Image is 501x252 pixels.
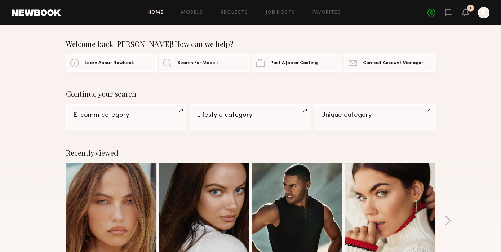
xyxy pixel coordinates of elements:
[181,10,203,15] a: Models
[312,10,341,15] a: Favorites
[159,54,249,72] a: Search For Models
[66,89,435,98] div: Continue your search
[270,61,318,66] span: Post A Job or Casting
[266,10,296,15] a: Job Posts
[177,61,219,66] span: Search For Models
[344,54,435,72] a: Contact Account Manager
[470,6,471,10] div: 1
[66,54,157,72] a: Learn About Newbook
[190,104,311,131] a: Lifestyle category
[85,61,134,66] span: Learn About Newbook
[148,10,164,15] a: Home
[478,7,489,18] a: K
[66,40,435,48] div: Welcome back [PERSON_NAME]! How can we help?
[221,10,248,15] a: Requests
[252,54,342,72] a: Post A Job or Casting
[66,149,435,157] div: Recently viewed
[314,104,435,131] a: Unique category
[66,104,187,131] a: E-comm category
[321,112,428,119] div: Unique category
[363,61,423,66] span: Contact Account Manager
[197,112,304,119] div: Lifestyle category
[73,112,180,119] div: E-comm category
